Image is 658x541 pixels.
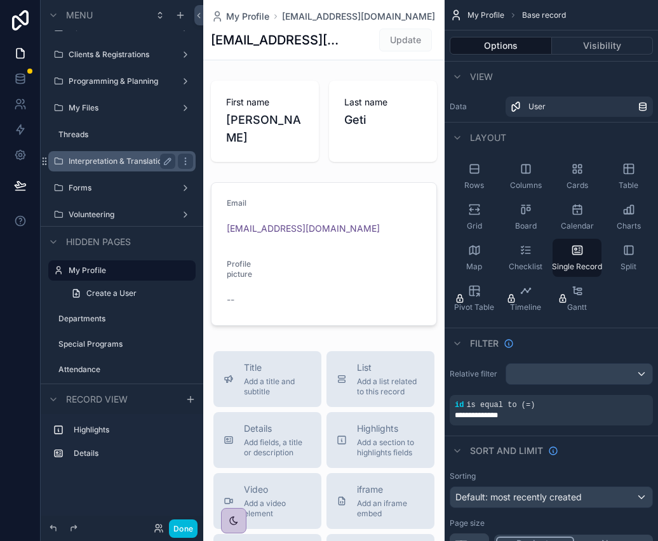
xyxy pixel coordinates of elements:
span: Filter [470,337,499,350]
span: Timeline [510,302,541,312]
span: Pivot Table [454,302,494,312]
label: Relative filter [450,369,500,379]
span: Create a User [86,288,137,298]
span: Base record [522,10,566,20]
button: Map [450,239,499,277]
button: Gantt [553,279,601,317]
button: Grid [450,198,499,236]
label: Sorting [450,471,476,481]
span: is equal to (=) [466,401,535,410]
label: My Files [69,103,170,113]
span: Split [621,262,636,272]
label: Data [450,102,500,112]
button: Visibility [552,37,654,55]
span: Default: most recently created [455,491,582,502]
label: Forms [69,183,170,193]
button: Timeline [501,279,550,317]
button: Default: most recently created [450,486,653,508]
button: Options [450,37,552,55]
label: Threads [58,130,188,140]
span: Checklist [509,262,542,272]
button: Board [501,198,550,236]
button: Cards [553,157,601,196]
span: Hidden pages [66,236,131,248]
button: Charts [604,198,653,236]
span: Gantt [567,302,587,312]
span: View [470,70,493,83]
button: Single Record [553,239,601,277]
label: Attendance [58,364,188,375]
label: Volunteering [69,210,170,220]
label: Clients & Registrations [69,50,170,60]
label: My Profile [69,265,188,276]
label: Special Programs [58,339,188,349]
label: Interpretation & Translation [69,156,170,166]
span: Board [515,221,537,231]
div: scrollable content [41,414,203,476]
span: Record view [66,393,128,406]
button: Split [604,239,653,277]
button: Calendar [553,198,601,236]
button: Columns [501,157,550,196]
span: My Profile [226,10,269,23]
span: Layout [470,131,506,144]
button: Checklist [501,239,550,277]
h1: [EMAIL_ADDRESS][DOMAIN_NAME] [211,31,342,49]
span: Cards [567,180,588,190]
a: Create a User [64,283,196,304]
span: Sort And Limit [470,444,543,457]
span: Charts [617,221,641,231]
label: Details [74,448,185,458]
span: Grid [467,221,482,231]
label: Departments [58,314,188,324]
span: Single Record [552,262,602,272]
button: Table [604,157,653,196]
span: Columns [510,180,542,190]
button: Pivot Table [450,279,499,317]
span: User [528,102,546,112]
label: Page size [450,518,485,528]
label: Highlights [74,425,185,435]
a: [EMAIL_ADDRESS][DOMAIN_NAME] [282,10,435,23]
button: Rows [450,157,499,196]
span: Map [466,262,482,272]
a: My Profile [211,10,269,23]
span: Table [619,180,638,190]
label: Programming & Planning [69,76,170,86]
span: Rows [464,180,484,190]
span: Calendar [561,221,594,231]
span: id [455,401,464,410]
a: User [506,97,653,117]
span: My Profile [467,10,504,20]
span: Menu [66,9,93,22]
button: Done [169,519,198,538]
